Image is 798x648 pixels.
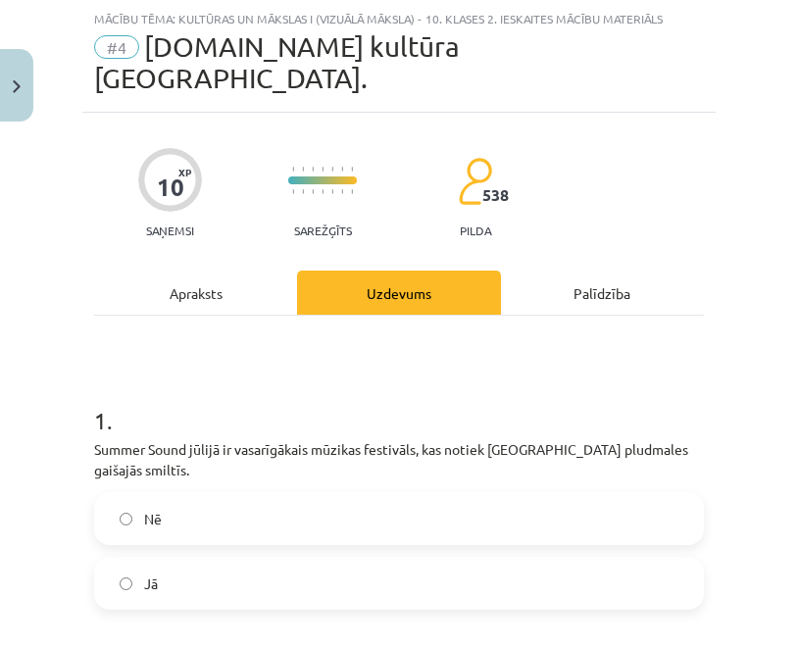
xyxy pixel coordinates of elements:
div: Mācību tēma: Kultūras un mākslas i (vizuālā māksla) - 10. klases 2. ieskaites mācību materiāls [94,12,704,25]
p: Sarežģīts [294,224,352,237]
img: icon-short-line-57e1e144782c952c97e751825c79c345078a6d821885a25fce030b3d8c18986b.svg [341,189,343,194]
span: Jā [144,573,158,594]
div: Palīdzība [501,271,704,315]
span: Nē [144,509,162,529]
img: icon-short-line-57e1e144782c952c97e751825c79c345078a6d821885a25fce030b3d8c18986b.svg [322,167,324,172]
div: Apraksts [94,271,297,315]
img: icon-short-line-57e1e144782c952c97e751825c79c345078a6d821885a25fce030b3d8c18986b.svg [331,189,333,194]
img: icon-short-line-57e1e144782c952c97e751825c79c345078a6d821885a25fce030b3d8c18986b.svg [322,189,324,194]
span: XP [178,167,191,177]
span: 538 [482,186,509,204]
img: icon-close-lesson-0947bae3869378f0d4975bcd49f059093ad1ed9edebbc8119c70593378902aed.svg [13,80,21,93]
img: icon-short-line-57e1e144782c952c97e751825c79c345078a6d821885a25fce030b3d8c18986b.svg [292,167,294,172]
p: Summer Sound jūlijā ir vasarīgākais mūzikas festivāls, kas notiek [GEOGRAPHIC_DATA] pludmales gai... [94,439,704,480]
h1: 1 . [94,373,704,433]
span: #4 [94,35,139,59]
img: icon-short-line-57e1e144782c952c97e751825c79c345078a6d821885a25fce030b3d8c18986b.svg [312,167,314,172]
div: Uzdevums [297,271,500,315]
img: icon-short-line-57e1e144782c952c97e751825c79c345078a6d821885a25fce030b3d8c18986b.svg [351,189,353,194]
img: icon-short-line-57e1e144782c952c97e751825c79c345078a6d821885a25fce030b3d8c18986b.svg [351,167,353,172]
img: icon-short-line-57e1e144782c952c97e751825c79c345078a6d821885a25fce030b3d8c18986b.svg [292,189,294,194]
img: students-c634bb4e5e11cddfef0936a35e636f08e4e9abd3cc4e673bd6f9a4125e45ecb1.svg [458,157,492,206]
p: Saņemsi [138,224,202,237]
input: Jā [120,577,132,590]
input: Nē [120,513,132,525]
img: icon-short-line-57e1e144782c952c97e751825c79c345078a6d821885a25fce030b3d8c18986b.svg [302,189,304,194]
img: icon-short-line-57e1e144782c952c97e751825c79c345078a6d821885a25fce030b3d8c18986b.svg [302,167,304,172]
p: pilda [460,224,491,237]
span: [DOMAIN_NAME] kultūra [GEOGRAPHIC_DATA]. [94,30,460,94]
img: icon-short-line-57e1e144782c952c97e751825c79c345078a6d821885a25fce030b3d8c18986b.svg [341,167,343,172]
img: icon-short-line-57e1e144782c952c97e751825c79c345078a6d821885a25fce030b3d8c18986b.svg [331,167,333,172]
img: icon-short-line-57e1e144782c952c97e751825c79c345078a6d821885a25fce030b3d8c18986b.svg [312,189,314,194]
div: 10 [157,174,184,201]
